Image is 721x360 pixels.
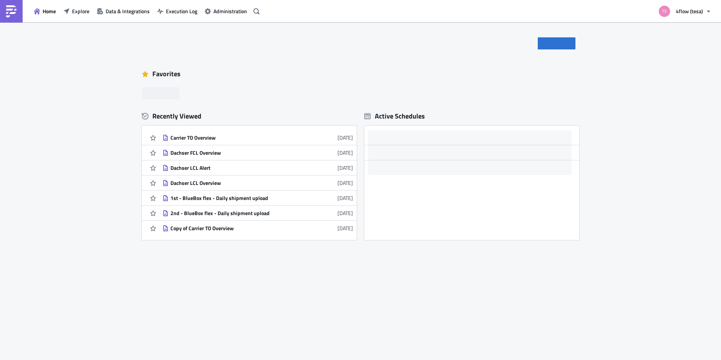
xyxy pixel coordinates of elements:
[170,165,302,171] div: Dachser LCL Alert
[213,7,247,15] span: Administration
[163,221,353,235] a: Copy of Carrier TO Overview[DATE]
[337,149,353,157] time: 2025-09-25T15:36:21Z
[163,160,353,175] a: Dachser LCL Alert[DATE]
[43,7,56,15] span: Home
[654,3,715,20] button: 4flow (tesa)
[170,195,302,202] div: 1st - BlueBox flex - Daily shipment upload
[337,224,353,232] time: 2025-06-25T08:15:13Z
[60,5,93,17] button: Explore
[30,5,60,17] button: Home
[163,175,353,190] a: Dachser LCL Overview[DATE]
[170,134,302,141] div: Carrier TO Overview
[166,7,197,15] span: Execution Log
[170,149,302,156] div: Dachser FCL Overview
[170,180,302,186] div: Dachser LCL Overview
[676,7,703,15] span: 4flow (tesa)
[163,206,353,220] a: 2nd - BlueBox flex - Daily shipment upload[DATE]
[364,112,425,120] div: Active Schedules
[201,5,251,17] button: Administration
[337,134,353,142] time: 2025-09-25T15:36:33Z
[142,68,579,80] div: Favorites
[337,179,353,187] time: 2025-09-25T15:35:53Z
[658,5,671,18] img: Avatar
[106,7,150,15] span: Data & Integrations
[142,111,357,122] div: Recently Viewed
[93,5,153,17] button: Data & Integrations
[153,5,201,17] button: Execution Log
[170,210,302,217] div: 2nd - BlueBox flex - Daily shipment upload
[163,130,353,145] a: Carrier TO Overview[DATE]
[163,145,353,160] a: Dachser FCL Overview[DATE]
[163,191,353,205] a: 1st - BlueBox flex - Daily shipment upload[DATE]
[337,164,353,172] time: 2025-09-25T15:36:06Z
[170,225,302,232] div: Copy of Carrier TO Overview
[337,194,353,202] time: 2025-09-25T15:35:46Z
[5,5,17,17] img: PushMetrics
[337,209,353,217] time: 2025-09-25T15:35:34Z
[72,7,89,15] span: Explore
